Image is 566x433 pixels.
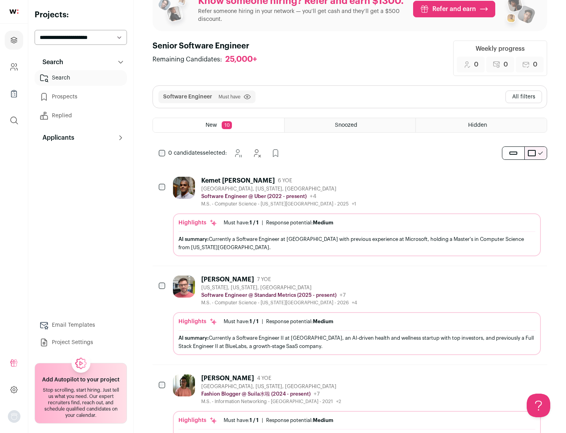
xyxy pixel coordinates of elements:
[35,89,127,105] a: Prospects
[201,292,336,298] p: Software Engineer @ Standard Metrics (2025 - present)
[314,391,320,397] span: +7
[153,55,222,64] span: Remaining Candidates:
[35,335,127,350] a: Project Settings
[340,292,346,298] span: +7
[474,60,478,69] span: 0
[224,417,259,424] div: Must have:
[5,84,23,103] a: Company Lists
[178,318,217,326] div: Highlights
[352,202,356,206] span: +1
[201,374,254,382] div: [PERSON_NAME]
[224,318,259,325] div: Must have:
[168,150,203,156] span: 0 candidates
[173,177,541,256] a: Kemet [PERSON_NAME] 6 YOE [GEOGRAPHIC_DATA], [US_STATE], [GEOGRAPHIC_DATA] Software Engineer @ Ub...
[173,276,195,298] img: 0fb184815f518ed3bcaf4f46c87e3bafcb34ea1ec747045ab451f3ffb05d485a
[201,201,356,207] div: M.S. - Computer Science - [US_STATE][GEOGRAPHIC_DATA] - 2025
[266,220,333,226] div: Response potential:
[313,418,333,423] span: Medium
[468,122,487,128] span: Hidden
[352,300,357,305] span: +4
[35,317,127,333] a: Email Templates
[257,276,271,283] span: 7 YOE
[198,7,407,23] p: Refer someone hiring in your network — you’ll get cash and they’ll get a $500 discount.
[178,416,217,424] div: Highlights
[8,410,20,423] img: nopic.png
[8,410,20,423] button: Open dropdown
[224,220,333,226] ul: |
[313,319,333,324] span: Medium
[201,391,311,397] p: Fashion Blogger @ Suila水啦 (2024 - present)
[313,220,333,225] span: Medium
[219,94,241,100] span: Must have
[201,186,356,192] div: [GEOGRAPHIC_DATA], [US_STATE], [GEOGRAPHIC_DATA]
[505,91,542,103] button: All filters
[35,108,127,124] a: Replied
[336,399,341,404] span: +2
[178,237,209,242] span: AI summary:
[268,145,283,161] button: Add to Prospects
[224,318,333,325] ul: |
[335,122,357,128] span: Snoozed
[173,276,541,355] a: [PERSON_NAME] 7 YOE [US_STATE], [US_STATE], [GEOGRAPHIC_DATA] Software Engineer @ Standard Metric...
[173,374,195,396] img: 322c244f3187aa81024ea13e08450523775794405435f85740c15dbe0cd0baab.jpg
[224,417,333,424] ul: |
[225,55,257,65] div: 25,000+
[35,130,127,146] button: Applicants
[285,118,415,132] a: Snoozed
[250,220,259,225] span: 1 / 1
[201,398,341,405] div: M.S. - Information Networking - [GEOGRAPHIC_DATA] - 2021
[38,133,74,142] p: Applicants
[504,60,508,69] span: 0
[266,318,333,325] div: Response potential:
[9,9,18,14] img: wellfound-shorthand-0d5821cbd27db2630d0214b213865d53afaa358527fdda9d0ea32b1df1b89c2c.svg
[42,376,119,384] h2: Add Autopilot to your project
[168,149,227,157] span: selected:
[40,387,122,418] div: Stop scrolling, start hiring. Just tell us what you need. Our expert recruiters find, reach out, ...
[224,220,259,226] div: Must have:
[249,145,265,161] button: Hide
[38,57,63,67] p: Search
[230,145,246,161] button: Snooze
[533,60,537,69] span: 0
[178,219,217,227] div: Highlights
[206,122,217,128] span: New
[178,334,535,350] div: Currently a Software Engineer II at [GEOGRAPHIC_DATA], an AI-driven health and wellness startup w...
[178,235,535,252] div: Currently a Software Engineer at [GEOGRAPHIC_DATA] with previous experience at Microsoft, holding...
[476,44,525,54] div: Weekly progress
[35,363,127,424] a: Add Autopilot to your project Stop scrolling, start hiring. Just tell us what you need. Our exper...
[257,375,271,381] span: 4 YOE
[201,276,254,283] div: [PERSON_NAME]
[222,121,232,129] span: 10
[201,300,357,306] div: M.S. - Computer Science - [US_STATE][GEOGRAPHIC_DATA] - 2026
[201,177,275,185] div: Kemet [PERSON_NAME]
[5,57,23,76] a: Company and ATS Settings
[416,118,547,132] a: Hidden
[163,93,212,101] button: Software Engineer
[250,418,259,423] span: 1 / 1
[310,194,316,199] span: +4
[35,9,127,20] h2: Projects:
[35,54,127,70] button: Search
[201,285,357,291] div: [US_STATE], [US_STATE], [GEOGRAPHIC_DATA]
[5,31,23,50] a: Projects
[413,1,495,17] a: Refer and earn
[278,178,292,184] span: 6 YOE
[153,41,265,52] h1: Senior Software Engineer
[201,193,307,200] p: Software Engineer @ Uber (2022 - present)
[35,70,127,86] a: Search
[178,335,209,340] span: AI summary:
[266,417,333,424] div: Response potential:
[527,394,550,417] iframe: Help Scout Beacon - Open
[250,319,259,324] span: 1 / 1
[201,383,341,390] div: [GEOGRAPHIC_DATA], [US_STATE], [GEOGRAPHIC_DATA]
[173,177,195,199] img: 1d26598260d5d9f7a69202d59cf331847448e6cffe37083edaed4f8fc8795bfe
